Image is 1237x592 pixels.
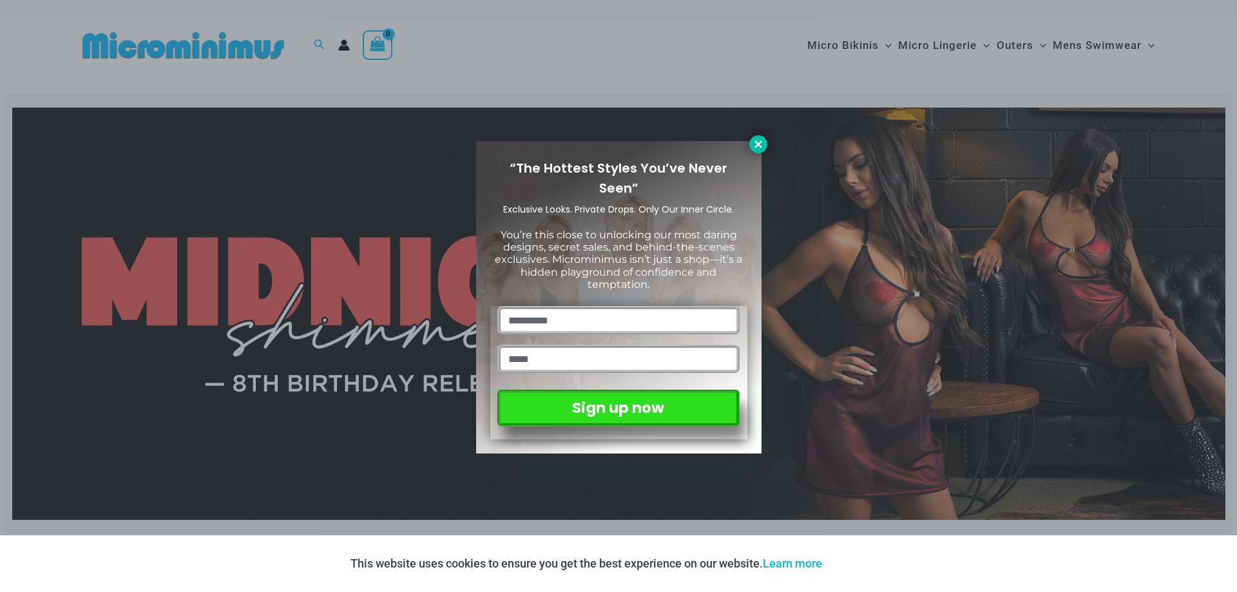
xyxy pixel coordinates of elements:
button: Sign up now [497,390,739,426]
span: “The Hottest Styles You’ve Never Seen” [510,159,727,197]
span: Exclusive Looks. Private Drops. Only Our Inner Circle. [503,203,734,216]
button: Accept [832,548,887,579]
a: Learn more [763,557,822,570]
p: This website uses cookies to ensure you get the best experience on our website. [350,554,822,573]
button: Close [749,135,767,153]
span: You’re this close to unlocking our most daring designs, secret sales, and behind-the-scenes exclu... [495,229,742,291]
